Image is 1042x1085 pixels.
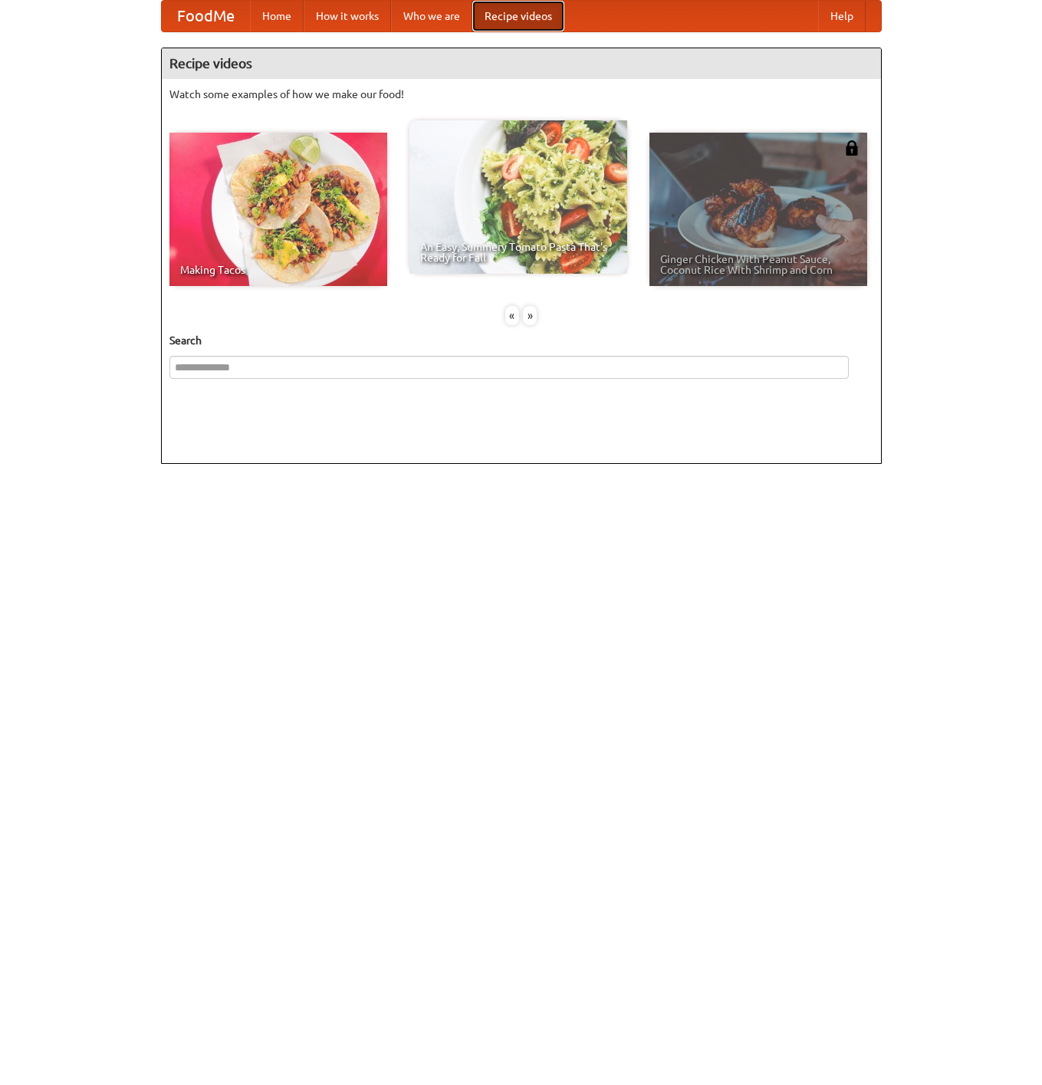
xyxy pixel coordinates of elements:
a: Recipe videos [472,1,564,31]
a: Help [818,1,866,31]
h4: Recipe videos [162,48,881,79]
a: Who we are [391,1,472,31]
h5: Search [169,333,873,348]
span: Making Tacos [180,265,376,275]
a: How it works [304,1,391,31]
p: Watch some examples of how we make our food! [169,87,873,102]
img: 483408.png [844,140,860,156]
a: An Easy, Summery Tomato Pasta That's Ready for Fall [409,120,627,274]
span: An Easy, Summery Tomato Pasta That's Ready for Fall [420,242,616,263]
div: « [505,306,519,325]
div: » [523,306,537,325]
a: FoodMe [162,1,250,31]
a: Making Tacos [169,133,387,286]
a: Home [250,1,304,31]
